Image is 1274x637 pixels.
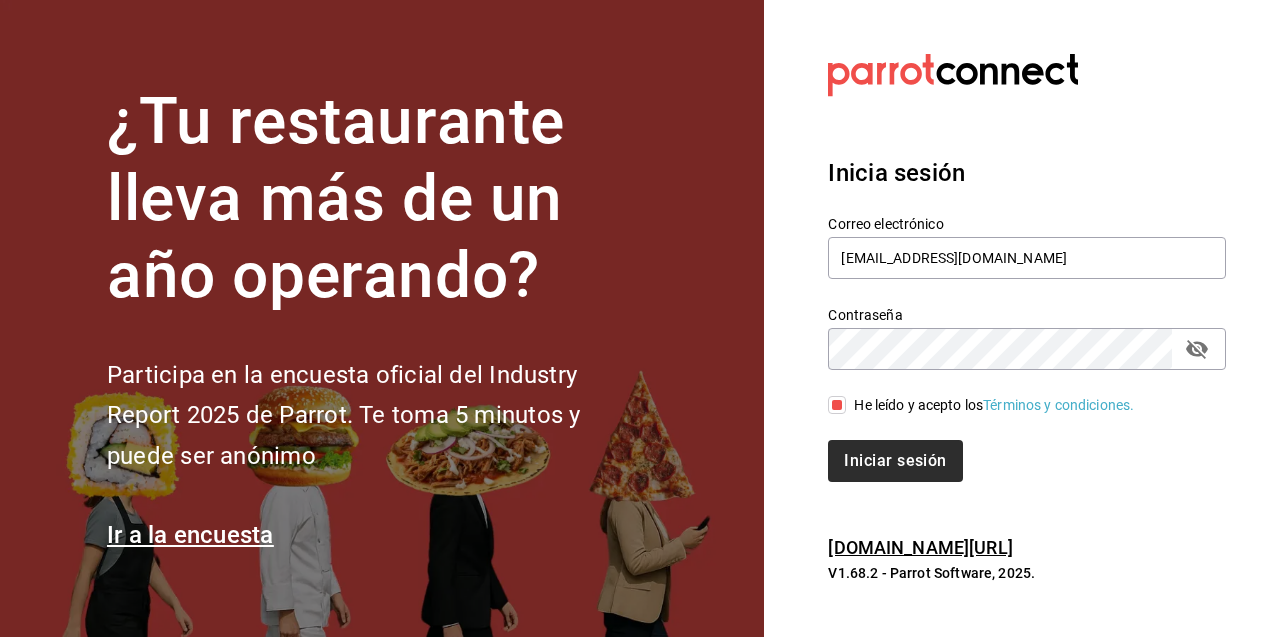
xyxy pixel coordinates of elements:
input: Ingresa tu correo electrónico [828,237,1226,279]
div: He leído y acepto los [854,395,1134,416]
label: Contraseña [828,308,1226,322]
a: Ir a la encuesta [107,521,274,549]
a: [DOMAIN_NAME][URL] [828,537,1012,558]
label: Correo electrónico [828,217,1226,231]
a: Términos y condiciones. [983,397,1134,413]
button: Iniciar sesión [828,440,962,482]
p: V1.68.2 - Parrot Software, 2025. [828,563,1226,583]
button: passwordField [1180,332,1214,366]
h2: Participa en la encuesta oficial del Industry Report 2025 de Parrot. Te toma 5 minutos y puede se... [107,355,647,477]
h1: ¿Tu restaurante lleva más de un año operando? [107,84,647,314]
h3: Inicia sesión [828,155,1226,191]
